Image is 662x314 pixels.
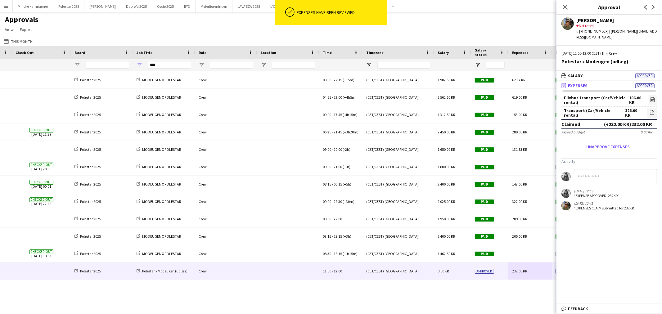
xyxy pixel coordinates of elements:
div: Crew [195,262,257,280]
div: (CET/CEST) [GEOGRAPHIC_DATA] [363,106,434,123]
span: (+3h20m) [343,130,358,134]
span: Paid [556,147,575,152]
button: Polestar 2025 [53,0,84,12]
a: MODEUGEN X POLESTAR [137,217,181,221]
div: "EXPENSE APPROVED: 232KR" [574,193,619,198]
span: 1 950.00 KR [438,217,455,221]
div: (CET/CEST) [GEOGRAPHIC_DATA] [363,228,434,245]
div: (CET/CEST) [GEOGRAPHIC_DATA] [363,71,434,88]
span: 0.00 KR [438,269,449,273]
div: (CET/CEST) [GEOGRAPHIC_DATA] [363,158,434,175]
div: t. [PHONE_NUMBER] | [PERSON_NAME][EMAIL_ADDRESS][DOMAIN_NAME] [576,29,657,40]
span: Board [74,50,85,55]
div: [PERSON_NAME] [576,17,657,23]
span: 08:30 [323,251,331,256]
input: Salary status Filter Input [486,61,505,69]
span: Paid [475,130,494,135]
span: 09:00 [323,199,331,204]
input: Location Filter Input [272,61,315,69]
span: Feedback [568,306,588,312]
h3: Activity [561,159,657,164]
span: 2 450.00 KR [438,130,455,134]
span: 21:45 [334,130,342,134]
span: MODEUGEN X POLESTAR [142,234,181,239]
span: (-2h) [343,147,350,152]
button: Open Filter Menu [261,62,266,68]
mat-expansion-panel-header: Feedback [556,304,662,313]
a: Polestar 2025 [74,217,101,221]
a: Polestar x Modeugen (udlæg) [137,269,187,273]
span: 09:00 [323,217,331,221]
span: (-1h) [343,164,350,169]
button: [PERSON_NAME] [84,0,121,12]
span: MODEUGEN X POLESTAR [142,112,181,117]
span: 1 650.00 KR [438,147,455,152]
div: Crew [195,228,257,245]
span: Paid [475,252,494,256]
span: Paid [475,95,494,100]
input: Role Filter Input [210,61,253,69]
span: 289.00 KR [512,130,527,134]
div: Crew [195,193,257,210]
span: Paid [556,95,575,100]
span: 23:15 [334,234,342,239]
span: MODEUGEN X POLESTAR [142,95,181,100]
span: Polestar 2025 [80,95,101,100]
span: Polestar 2025 [80,78,101,82]
span: 1 987.50 KR [438,78,455,82]
button: This Month [2,38,34,45]
div: Polestar x Modeugen (udlæg) [561,59,657,64]
span: (+5h) [343,182,351,186]
span: MODEUGEN X POLESTAR [142,217,181,221]
div: Flixbus transport (Car/Vehicle rental) [564,96,629,105]
span: Paid [556,113,575,117]
span: - [332,147,333,152]
a: Polestar 2025 [74,251,101,256]
span: Polestar 2025 [80,147,101,152]
div: (CET/CEST) [GEOGRAPHIC_DATA] [363,89,434,106]
a: MODEUGEN X POLESTAR [137,199,181,204]
button: Open Filter Menu [556,62,561,68]
a: MODEUGEN X POLESTAR [137,112,181,117]
span: Paid [475,78,494,83]
div: (CET/CEST) [GEOGRAPHIC_DATA] [363,193,434,210]
div: ExpensesApproved [556,90,662,218]
span: 1 312.50 KR [438,112,455,117]
a: Polestar 2025 [74,112,101,117]
span: 20:00 [334,147,342,152]
span: - [332,269,333,273]
div: [DATE] 12:53 [574,189,619,193]
span: 22:30 [334,199,342,204]
span: Role [199,50,206,55]
span: 09:00 [323,147,331,152]
span: 22:00 [334,95,342,100]
div: Not rated [576,23,657,29]
span: 00:15 [334,182,342,186]
a: Polestar 2025 [74,199,101,204]
a: MODEUGEN X POLESTAR [137,147,181,152]
a: MODEUGEN X POLESTAR [137,251,181,256]
span: (+15m) [343,78,354,82]
a: Export [17,25,34,34]
app-user-avatar: Mia Tidemann [561,189,571,198]
a: Polestar 2025 [74,95,101,100]
span: Polestar 2025 [80,199,101,204]
a: MODEUGEN X POLESTAR [137,78,181,82]
span: Timezone [366,50,384,55]
div: Claimed [561,121,580,127]
span: Checked-out [29,197,53,202]
button: Mejeriforeningen [196,0,232,12]
div: (CET/CEST) [GEOGRAPHIC_DATA] [363,123,434,141]
input: Job Title Filter Input [148,61,191,69]
div: Crew [195,89,257,106]
span: No claim [556,165,575,169]
a: MODEUGEN X POLESTAR [137,234,181,239]
span: Paid [475,182,494,187]
div: [DATE] 12:45 [574,201,635,206]
button: Cocio 2025 [152,0,179,12]
span: [DATE] 21:39 [16,123,67,141]
button: Dagrofa 2025 [121,0,152,12]
span: 2 400.00 KR [438,234,455,239]
a: Polestar 2025 [74,130,101,134]
div: Crew [195,210,257,227]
